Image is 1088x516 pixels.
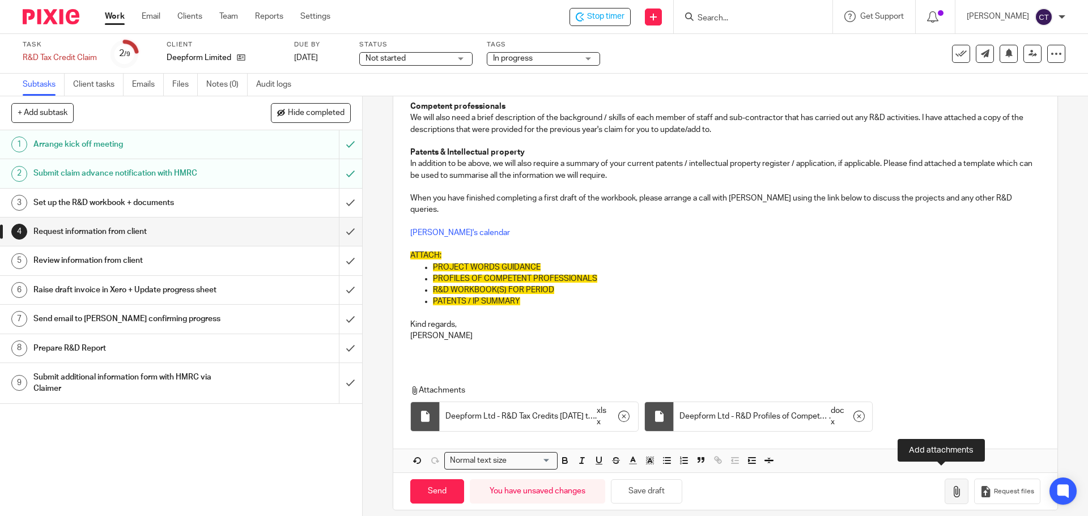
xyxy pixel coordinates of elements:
p: Attachments [410,385,1019,396]
label: Client [167,40,280,49]
span: Deepform Ltd - R&D Profiles of Competent Professionals [DATE] [679,411,829,422]
div: You have unsaved changes [470,479,605,504]
strong: Patents & Intellectual property [410,148,525,156]
a: [PERSON_NAME]'s calendar [410,229,510,237]
a: Notes (0) [206,74,248,96]
div: 9 [11,375,27,391]
p: We will also need a brief description of the background / skills of each member of staff and sub-... [410,112,1040,135]
span: Request files [994,487,1034,496]
a: Audit logs [256,74,300,96]
p: When you have finished completing a first draft of the workbook, please arrange a call with [PERS... [410,193,1040,216]
label: Due by [294,40,345,49]
button: Hide completed [271,103,351,122]
div: Search for option [444,452,558,470]
label: Tags [487,40,600,49]
div: . [440,402,638,431]
span: Deepform Ltd - R&D Tax Credits [DATE] to [DATE] [445,411,595,422]
a: Settings [300,11,330,22]
h1: Review information from client [33,252,229,269]
span: Hide completed [288,109,345,118]
p: In addition to be above, we will also require a summary of your current patents / intellectual pr... [410,158,1040,181]
button: Save draft [611,479,682,504]
span: R&D WORKBOOK(S) FOR PERIOD [433,286,554,294]
h1: Set up the R&D workbook + documents [33,194,229,211]
img: Pixie [23,9,79,24]
img: svg%3E [1035,8,1053,26]
a: Client tasks [73,74,124,96]
h1: Send email to [PERSON_NAME] confirming progress [33,310,229,327]
div: 2 [11,166,27,182]
div: . [674,402,872,431]
span: docx [831,405,845,428]
p: Deepform Limited [167,52,231,63]
div: 4 [11,224,27,240]
label: Task [23,40,97,49]
h1: Request information from client [33,223,229,240]
span: PROFILES OF COMPETENT PROFESSIONALS [433,275,597,283]
small: /9 [124,51,130,57]
p: [PERSON_NAME] [410,330,1040,342]
div: R&D Tax Credit Claim [23,52,97,63]
p: Kind regards, [410,319,1040,330]
h1: Prepare R&D Report [33,340,229,357]
input: Search [696,14,798,24]
button: Request files [974,479,1040,504]
a: Files [172,74,198,96]
a: Emails [132,74,164,96]
div: 7 [11,311,27,327]
a: Reports [255,11,283,22]
label: Status [359,40,473,49]
div: 5 [11,253,27,269]
input: Search for option [510,455,551,467]
span: Get Support [860,12,904,20]
div: R&amp;D Tax Credit Claim [23,52,97,63]
a: Team [219,11,238,22]
h1: Submit claim advance notification with HMRC [33,165,229,182]
h1: Raise draft invoice in Xero + Update progress sheet [33,282,229,298]
span: PATENTS / IP SUMMARY [433,297,520,305]
strong: Competent professionals [410,103,505,110]
span: xlsx [597,405,610,428]
span: Not started [365,54,406,62]
div: Deepform Limited - R&D Tax Credit Claim [569,8,631,26]
h1: Submit additional information form with HMRC via Claimer [33,369,229,398]
input: Send [410,479,464,504]
span: In progress [493,54,533,62]
button: + Add subtask [11,103,74,122]
span: ATTACH: [410,251,441,259]
p: [PERSON_NAME] [967,11,1029,22]
a: Subtasks [23,74,65,96]
div: 8 [11,340,27,356]
a: Clients [177,11,202,22]
a: Email [142,11,160,22]
span: PROJECT WORDS GUIDANCE [433,263,541,271]
div: 1 [11,137,27,152]
span: Stop timer [587,11,624,23]
span: [DATE] [294,54,318,62]
div: 2 [119,47,130,60]
div: 6 [11,282,27,298]
div: 3 [11,195,27,211]
a: Work [105,11,125,22]
h1: Arrange kick off meeting [33,136,229,153]
span: Normal text size [447,455,509,467]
